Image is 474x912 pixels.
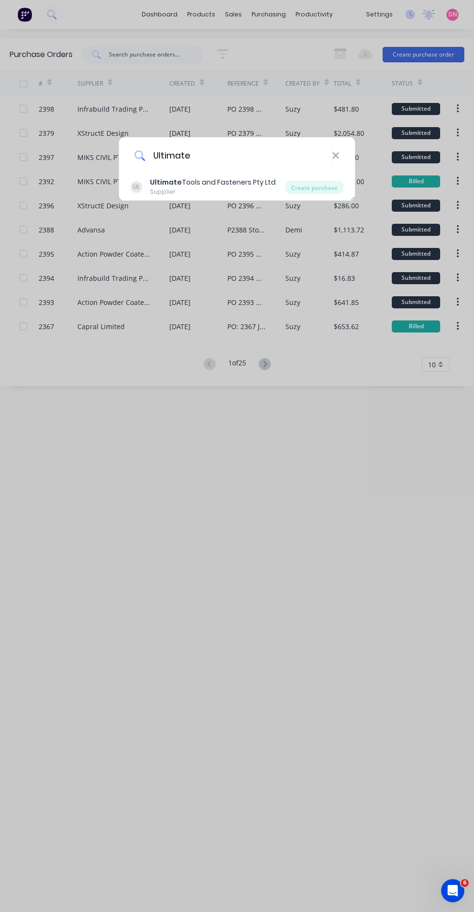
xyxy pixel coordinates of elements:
input: Enter a supplier name to create a new order... [145,137,332,174]
div: Create purchase [285,181,343,194]
span: 6 [461,879,469,887]
div: UL [131,181,142,193]
iframe: Intercom live chat [441,879,464,902]
b: Ultimate [150,177,182,187]
div: Tools and Fasteners Pty Ltd [150,177,276,188]
div: Supplier [150,188,276,196]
